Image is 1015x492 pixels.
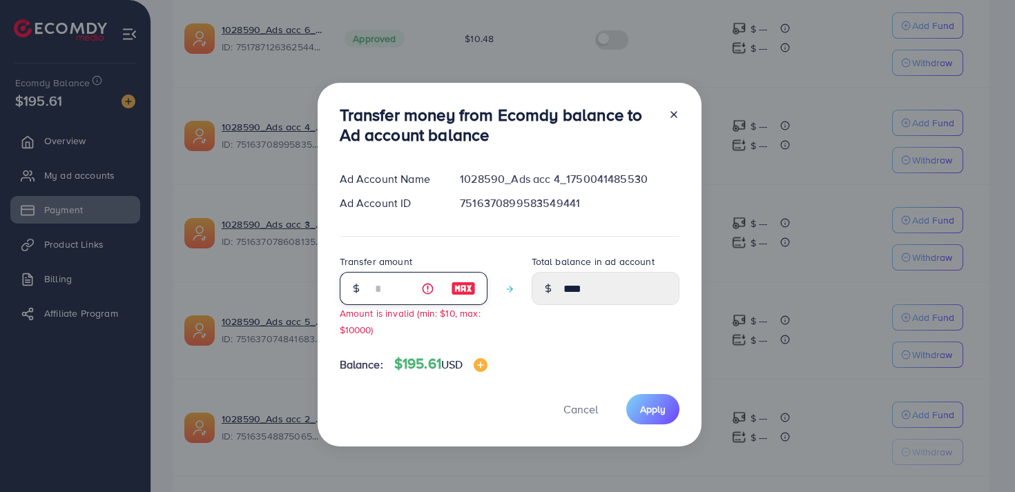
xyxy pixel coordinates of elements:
small: Amount is invalid (min: $10, max: $10000) [340,306,481,335]
span: Cancel [563,402,598,417]
div: 7516370899583549441 [449,195,690,211]
label: Total balance in ad account [532,255,655,268]
span: Apply [640,402,666,416]
label: Transfer amount [340,255,412,268]
h4: $195.61 [394,355,488,373]
span: Balance: [340,357,383,373]
span: USD [441,357,463,372]
div: 1028590_Ads acc 4_1750041485530 [449,171,690,187]
button: Apply [626,394,679,424]
img: image [474,358,487,372]
iframe: Chat [956,430,1005,482]
div: Ad Account ID [329,195,449,211]
img: image [451,280,476,297]
div: Ad Account Name [329,171,449,187]
button: Cancel [546,394,615,424]
h3: Transfer money from Ecomdy balance to Ad account balance [340,105,657,145]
